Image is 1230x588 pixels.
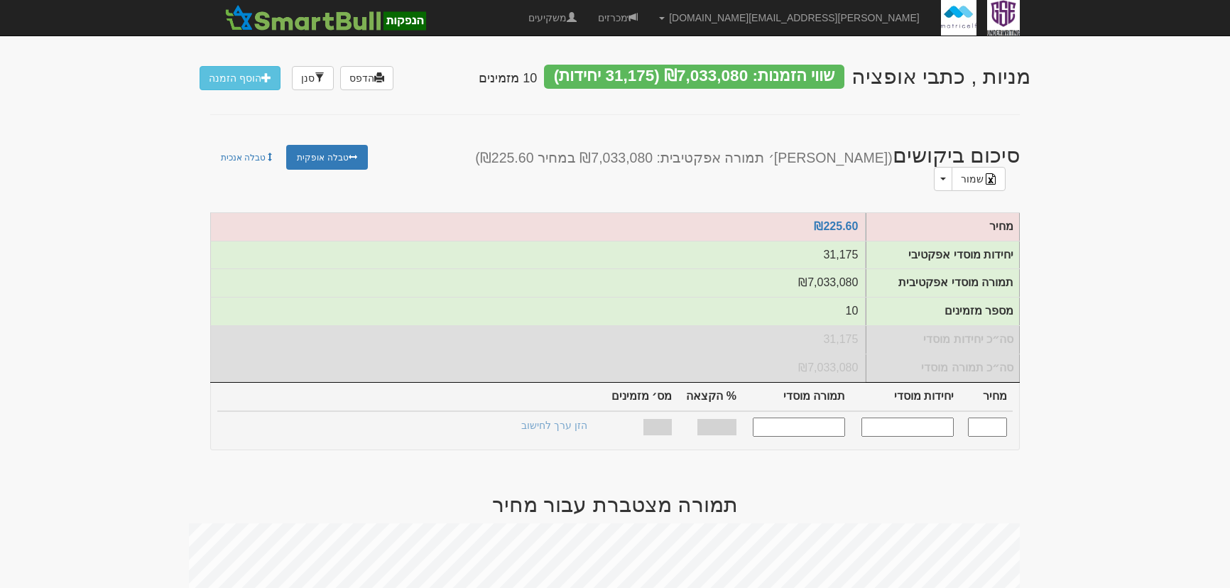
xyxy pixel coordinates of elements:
[677,383,742,411] th: % הקצאה
[210,268,866,297] td: תמורה אפקטיבית
[210,241,866,269] td: יחידות אפקטיבי
[210,297,866,325] td: מספר מזמינים
[475,150,892,165] small: ([PERSON_NAME]׳ תמורה אפקטיבית: ₪7,033,080 במחיר ₪225.60)
[985,173,996,185] img: excel-file-black.png
[602,383,677,411] th: מס׳ מזמינים
[210,145,285,170] a: טבלה אנכית
[866,212,1020,241] td: מחיר
[866,269,1020,298] td: תמורה מוסדי אפקטיבית
[544,65,844,89] div: שווי הזמנות: ₪7,033,080 (31,175 יחידות)
[814,220,858,232] a: ₪225.60
[210,325,866,354] td: סה״כ יחידות
[952,167,1006,191] a: שמור
[851,65,1030,88] div: מטריסלף בע"מ - מניות (), כתבי אופציה () - הנפקה פרטית
[866,298,1020,326] td: מספר מזמינים
[742,383,851,411] th: תמורה מוסדי
[340,66,393,90] a: הדפס
[286,145,367,170] a: טבלה אופקית
[866,354,1020,383] td: סה״כ תמורה מוסדי
[221,4,430,32] img: SmartBull Logo
[959,383,1013,411] th: מחיר
[408,143,1031,191] h2: סיכום ביקושים
[479,72,537,86] h4: 10 מזמינים
[200,66,281,90] a: הוסף הזמנה
[292,66,334,90] a: סנן
[210,493,1020,516] h2: תמורה מצטברת עבור מחיר
[851,383,959,411] th: יחידות מוסדי
[866,326,1020,354] td: סה״כ יחידות מוסדי
[866,241,1020,269] td: יחידות מוסדי אפקטיבי
[210,354,866,382] td: סה״כ תמורה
